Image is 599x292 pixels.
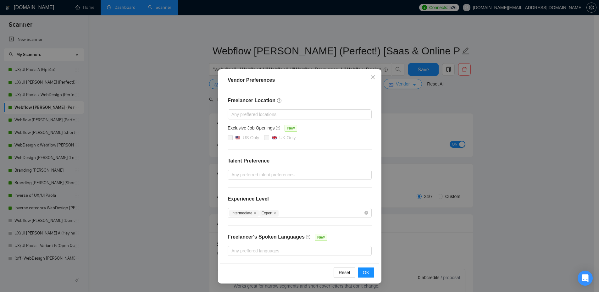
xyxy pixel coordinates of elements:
[285,125,297,132] span: New
[277,98,282,103] span: question-circle
[272,135,276,140] img: 🇬🇧
[259,210,279,217] span: Expert
[253,212,256,215] span: close
[370,75,375,80] span: close
[578,271,593,286] div: Open Intercom Messenger
[228,195,269,203] h4: Experience Level
[276,125,281,130] span: question-circle
[228,76,372,84] div: Vendor Preferences
[358,267,374,278] button: OK
[279,134,296,141] div: UK Only
[306,234,311,240] span: question-circle
[228,157,372,165] h4: Talent Preference
[363,269,369,276] span: OK
[334,267,355,278] button: Reset
[339,269,350,276] span: Reset
[228,97,372,104] h4: Freelancer Location
[229,210,259,217] span: Intermediate
[228,233,305,241] h4: Freelancer's Spoken Languages
[273,212,276,215] span: close
[364,69,381,86] button: Close
[228,124,275,131] h5: Exclusive Job Openings
[243,134,259,141] div: US Only
[314,234,327,241] span: New
[236,135,240,140] img: 🇺🇸
[364,211,368,215] span: close-circle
